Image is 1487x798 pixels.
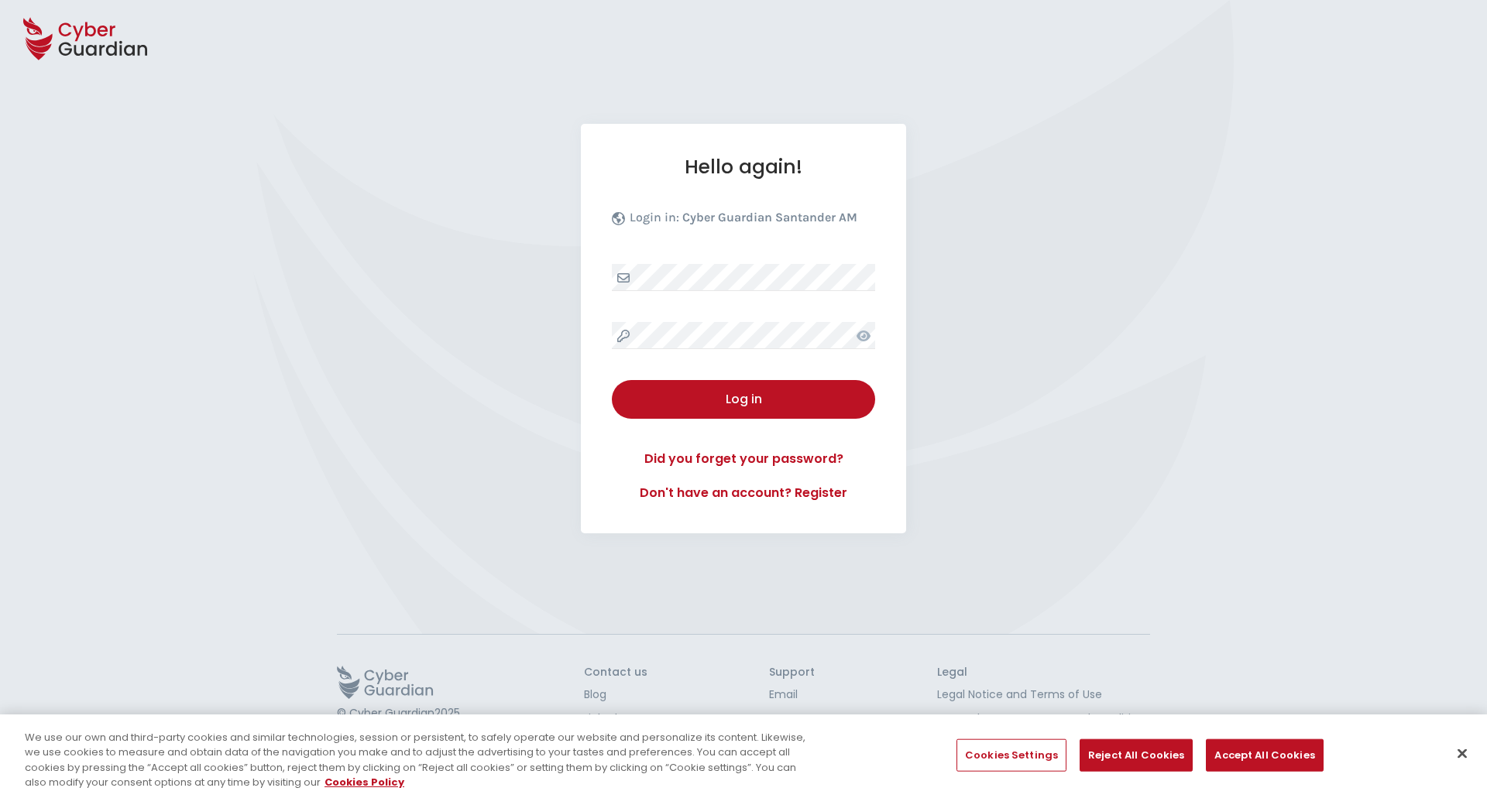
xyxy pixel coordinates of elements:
[337,707,462,721] p: © Cyber Guardian 2025
[937,711,1150,727] a: General contract terms and conditions
[325,775,404,789] a: More information about your privacy, opens in a new tab
[956,739,1066,772] button: Cookies Settings, Opens the preference center dialog
[584,711,647,727] a: LinkedIn
[769,666,815,680] h3: Support
[937,687,1150,703] a: Legal Notice and Terms of Use
[1206,739,1323,772] button: Accept All Cookies
[937,666,1150,680] h3: Legal
[612,155,875,179] h1: Hello again!
[612,484,875,502] a: Don't have an account? Register
[25,730,818,790] div: We use our own and third-party cookies and similar technologies, session or persistent, to safely...
[612,450,875,468] a: Did you forget your password?
[1080,739,1193,772] button: Reject All Cookies
[612,380,875,419] button: Log in
[682,210,857,224] b: Cyber Guardian Santander AM
[584,666,647,680] h3: Contact us
[623,390,864,409] div: Log in
[630,210,857,233] p: Login in:
[1445,736,1479,770] button: Close
[584,687,647,703] a: Blog
[769,687,815,703] a: Email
